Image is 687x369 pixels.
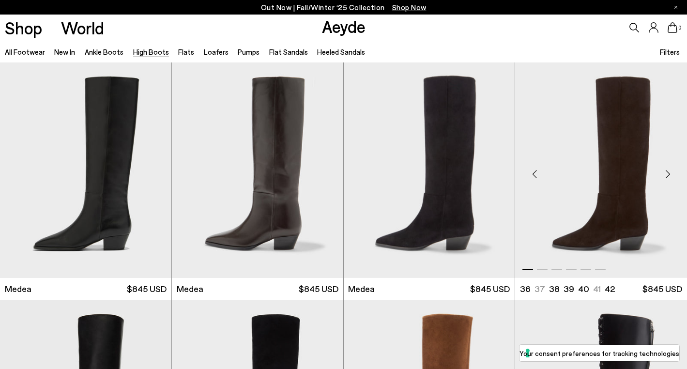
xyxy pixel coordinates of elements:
[299,283,338,295] span: $845 USD
[317,47,365,56] a: Heeled Sandals
[348,283,375,295] span: Medea
[515,62,687,278] a: Next slide Previous slide
[127,283,167,295] span: $845 USD
[269,47,308,56] a: Flat Sandals
[5,47,45,56] a: All Footwear
[520,283,531,295] li: 36
[564,283,574,295] li: 39
[653,160,682,189] div: Next slide
[392,3,427,12] span: Navigate to /collections/new-in
[61,19,104,36] a: World
[238,47,260,56] a: Pumps
[549,283,560,295] li: 38
[470,283,510,295] span: $845 USD
[85,47,123,56] a: Ankle Boots
[605,283,615,295] li: 42
[344,62,515,278] img: Medea Suede Knee-High Boots
[344,278,515,300] a: Medea $845 USD
[322,16,366,36] a: Aeyde
[172,62,343,278] img: Medea Knee-High Boots
[677,25,682,31] span: 0
[177,283,203,295] span: Medea
[520,283,612,295] ul: variant
[515,62,687,278] div: 1 / 6
[178,47,194,56] a: Flats
[519,348,679,358] label: Your consent preferences for tracking technologies
[133,47,169,56] a: High Boots
[261,1,427,14] p: Out Now | Fall/Winter ‘25 Collection
[668,22,677,33] a: 0
[344,62,515,278] div: 1 / 6
[520,160,549,189] div: Previous slide
[54,47,75,56] a: New In
[172,278,343,300] a: Medea $845 USD
[5,19,42,36] a: Shop
[5,283,31,295] span: Medea
[515,278,687,300] a: 36 37 38 39 40 41 42 $845 USD
[519,345,679,361] button: Your consent preferences for tracking technologies
[515,62,687,278] img: Medea Suede Knee-High Boots
[578,283,589,295] li: 40
[344,62,515,278] a: Next slide Previous slide
[204,47,229,56] a: Loafers
[642,283,682,295] span: $845 USD
[660,47,680,56] span: Filters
